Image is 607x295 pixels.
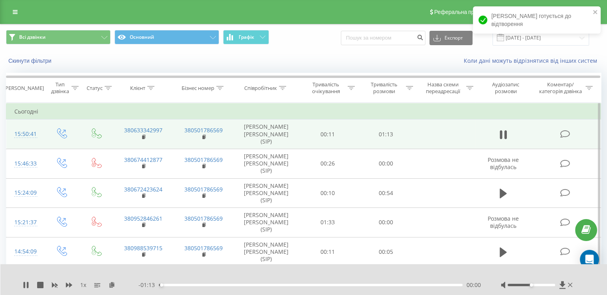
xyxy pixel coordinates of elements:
button: close [593,9,598,16]
td: [PERSON_NAME] [PERSON_NAME] (SIP) [234,208,299,237]
a: 380952846261 [124,215,162,222]
div: 15:50:41 [14,126,36,142]
div: Тип дзвінка [50,81,69,95]
a: 380674412877 [124,156,162,163]
div: Open Intercom Messenger [580,250,599,269]
span: 00:00 [467,281,481,289]
button: Основний [115,30,219,44]
a: Коли дані можуть відрізнятися вiд інших систем [464,57,601,64]
a: 380501786569 [184,185,223,193]
td: 00:26 [299,149,357,178]
div: Співробітник [244,85,277,92]
a: 380501786569 [184,126,223,134]
a: 380672423624 [124,185,162,193]
input: Пошук за номером [341,31,425,45]
td: 00:11 [299,120,357,149]
td: 00:00 [357,208,415,237]
div: [PERSON_NAME] готується до відтворення [473,6,601,34]
a: 380501786569 [184,244,223,252]
td: [PERSON_NAME] [PERSON_NAME] (SIP) [234,120,299,149]
span: Розмова не відбулась [488,215,519,229]
div: 14:54:09 [14,244,36,259]
span: 1 x [80,281,86,289]
a: 380501786569 [184,215,223,222]
td: 00:11 [299,237,357,267]
div: Accessibility label [530,283,533,287]
button: Всі дзвінки [6,30,111,44]
td: 00:00 [357,149,415,178]
div: Тривалість очікування [306,81,346,95]
span: - 01:13 [138,281,159,289]
div: Назва схеми переадресації [422,81,464,95]
button: Експорт [429,31,473,45]
a: 380988539715 [124,244,162,252]
div: 15:46:33 [14,156,36,171]
td: 00:10 [299,178,357,208]
button: Графік [223,30,269,44]
td: 00:05 [357,237,415,267]
div: 15:21:37 [14,215,36,230]
div: [PERSON_NAME] [4,85,44,92]
span: Реферальна програма [434,9,493,15]
div: Статус [87,85,103,92]
div: 15:24:09 [14,185,36,201]
div: Коментар/категорія дзвінка [537,81,583,95]
div: Тривалість розмови [364,81,404,95]
td: [PERSON_NAME] [PERSON_NAME] (SIP) [234,149,299,178]
span: Розмова не відбулась [488,156,519,171]
span: Графік [239,34,254,40]
a: 380501786569 [184,156,223,163]
td: Сьогодні [6,104,601,120]
div: Accessibility label [160,283,163,287]
div: Аудіозапис розмови [482,81,529,95]
a: 380633342997 [124,126,162,134]
button: Скинути фільтри [6,57,55,64]
td: [PERSON_NAME] [PERSON_NAME] (SIP) [234,178,299,208]
td: 01:33 [299,208,357,237]
span: Всі дзвінки [19,34,45,40]
td: 00:54 [357,178,415,208]
td: 01:13 [357,120,415,149]
td: [PERSON_NAME] [PERSON_NAME] (SIP) [234,237,299,267]
div: Клієнт [130,85,145,92]
div: Бізнес номер [182,85,214,92]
